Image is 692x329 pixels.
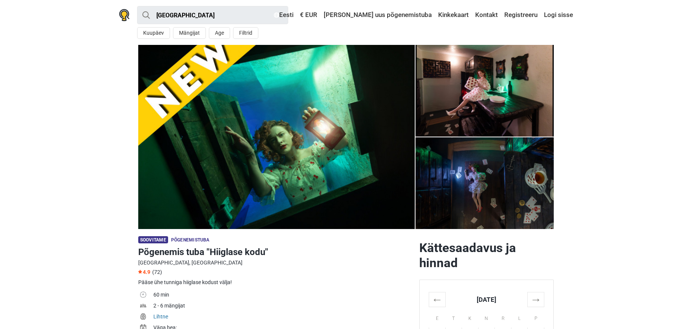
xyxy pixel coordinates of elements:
a: Põgenemis tuba "Hiiglase kodu" photo 12 [138,45,415,229]
img: Nowescape logo [119,9,130,21]
td: 2 - 6 mängijat [153,301,413,312]
td: 60 min [153,290,413,301]
th: R [495,307,511,327]
a: Põgenemis tuba "Hiiglase kodu" photo 3 [416,45,554,137]
span: Põgenemistuba [171,237,210,243]
th: L [511,307,528,327]
img: Star [138,270,142,274]
a: Põgenemis tuba "Hiiglase kodu" photo 4 [416,137,554,229]
span: 4.9 [138,269,150,275]
a: Lihtne [153,314,168,320]
a: Eesti [272,8,295,22]
div: [GEOGRAPHIC_DATA], [GEOGRAPHIC_DATA] [138,259,413,267]
a: [PERSON_NAME] uus põgenemistuba [322,8,434,22]
span: (72) [152,269,162,275]
button: Age [209,27,230,39]
th: E [429,307,446,327]
img: Põgenemis tuba "Hiiglase kodu" photo 4 [416,45,554,137]
th: [DATE] [445,292,528,307]
button: Filtrid [233,27,258,39]
a: Logi sisse [542,8,573,22]
h2: Kättesaadavus ja hinnad [419,240,554,271]
th: K [462,307,479,327]
th: ← [429,292,446,307]
a: Kontakt [473,8,500,22]
img: Eesti [274,12,279,18]
div: Pääse ühe tunniga hiiglase kodust välja! [138,278,413,286]
img: Põgenemis tuba "Hiiglase kodu" photo 5 [416,137,554,229]
th: P [528,307,544,327]
th: → [528,292,544,307]
input: proovi “Tallinn” [137,6,288,24]
th: T [445,307,462,327]
button: Mängijat [173,27,206,39]
th: N [478,307,495,327]
img: Põgenemis tuba "Hiiglase kodu" photo 13 [138,45,415,229]
a: Registreeru [502,8,539,22]
button: Kuupäev [137,27,170,39]
span: Soovitame [138,236,168,243]
a: € EUR [298,8,319,22]
a: Kinkekaart [436,8,471,22]
h1: Põgenemis tuba "Hiiglase kodu" [138,245,413,259]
